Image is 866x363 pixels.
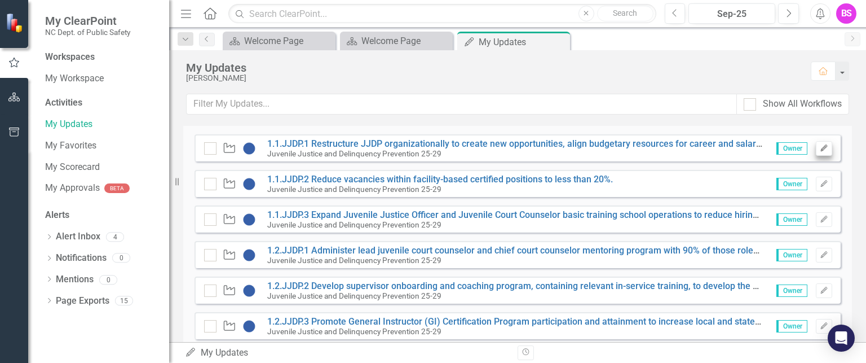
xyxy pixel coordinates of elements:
[45,97,158,110] div: Activities
[267,149,441,158] small: Juvenile Justice and Delinquency Prevention 25-29
[242,284,256,298] img: No Information
[186,94,737,115] input: Filter My Updates...
[45,139,158,152] a: My Favorites
[45,51,95,64] div: Workspaces
[242,142,256,155] img: No Information
[361,34,450,48] div: Welcome Page
[828,325,855,352] div: Open Intercom Messenger
[185,347,509,360] div: My Updates
[688,3,775,24] button: Sep-25
[836,3,856,24] button: BS
[56,230,100,243] a: Alert Inbox
[267,174,613,185] a: 1.1.JJDP.2 Reduce vacancies within facility-based certified positions to less than 20%.
[613,8,637,18] span: Search
[186,74,799,82] div: [PERSON_NAME]
[6,13,25,33] img: ClearPoint Strategy
[479,35,567,49] div: My Updates
[597,6,653,21] button: Search
[56,252,107,265] a: Notifications
[45,209,158,222] div: Alerts
[776,249,807,261] span: Owner
[242,320,256,333] img: No Information
[104,183,130,193] div: BETA
[106,232,124,242] div: 4
[45,14,130,28] span: My ClearPoint
[776,142,807,155] span: Owner
[99,275,117,285] div: 0
[267,291,441,300] small: Juvenile Justice and Delinquency Prevention 25-29
[45,182,100,195] a: My Approvals
[45,72,158,85] a: My Workspace
[776,178,807,190] span: Owner
[56,273,94,286] a: Mentions
[45,28,130,37] small: NC Dept. of Public Safety
[45,118,158,131] a: My Updates
[242,248,256,262] img: No Information
[244,34,333,48] div: Welcome Page
[267,185,441,194] small: Juvenile Justice and Delinquency Prevention 25-29
[776,213,807,226] span: Owner
[115,296,133,306] div: 15
[242,177,256,191] img: No Information
[242,213,256,226] img: No Information
[343,34,450,48] a: Welcome Page
[776,320,807,333] span: Owner
[267,220,441,229] small: Juvenile Justice and Delinquency Prevention 25-29
[186,62,799,74] div: My Updates
[228,4,656,24] input: Search ClearPoint...
[56,295,109,308] a: Page Exports
[776,285,807,297] span: Owner
[763,98,842,111] div: Show All Workflows
[226,34,333,48] a: Welcome Page
[267,327,441,336] small: Juvenile Justice and Delinquency Prevention 25-29
[112,253,130,263] div: 0
[692,7,771,21] div: Sep-25
[267,256,441,265] small: Juvenile Justice and Delinquency Prevention 25-29
[45,161,158,174] a: My Scorecard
